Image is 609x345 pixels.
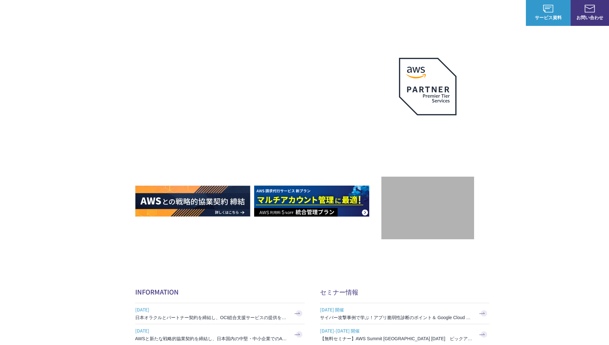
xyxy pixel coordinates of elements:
[526,14,571,21] span: サービス資料
[135,335,289,342] h3: AWSと新たな戦略的協業契約を締結し、日本国内の中堅・中小企業でのAWS活用を加速
[320,305,473,314] span: [DATE] 開催
[135,305,289,314] span: [DATE]
[135,186,250,217] img: AWSとの戦略的協業契約 締結
[320,303,489,324] a: [DATE] 開催 サイバー攻撃事例で学ぶ！アプリ脆弱性診断のポイント＆ Google Cloud セキュリティ対策
[320,335,473,342] h3: 【無料セミナー】AWS Summit [GEOGRAPHIC_DATA] [DATE] ピックアップセッション
[320,326,473,335] span: [DATE]-[DATE] 開催
[502,10,519,16] a: ログイン
[254,186,369,217] img: AWS請求代行サービス 統合管理プラン
[135,314,289,321] h3: 日本オラクルとパートナー契約を締結し、OCI総合支援サービスの提供を開始
[135,303,305,324] a: [DATE] 日本オラクルとパートナー契約を締結し、OCI総合支援サービスの提供を開始
[320,314,473,321] h3: サイバー攻撃事例で学ぶ！アプリ脆弱性診断のポイント＆ Google Cloud セキュリティ対策
[135,71,381,99] p: AWSの導入からコスト削減、 構成・運用の最適化からデータ活用まで 規模や業種業態を問わない マネージドサービスで
[135,287,305,296] h2: INFORMATION
[465,10,489,16] p: ナレッジ
[391,123,464,148] p: 最上位プレミアティア サービスパートナー
[434,10,452,16] a: 導入事例
[333,10,357,16] p: サービス
[320,287,489,296] h2: セミナー情報
[135,326,289,335] span: [DATE]
[135,324,305,345] a: [DATE] AWSと新たな戦略的協業契約を締結し、日本国内の中堅・中小企業でのAWS活用を加速
[10,5,120,20] a: AWS総合支援サービス C-Chorus NHN テコラスAWS総合支援サービス
[305,10,320,16] p: 強み
[420,123,435,132] em: AWS
[399,58,457,115] img: AWSプレミアティアサービスパートナー
[135,105,381,166] h1: AWS ジャーニーの 成功を実現
[320,324,489,345] a: [DATE]-[DATE] 開催 【無料セミナー】AWS Summit [GEOGRAPHIC_DATA] [DATE] ピックアップセッション
[585,5,595,12] img: お問い合わせ
[74,6,120,19] span: NHN テコラス AWS総合支援サービス
[370,10,421,16] p: 業種別ソリューション
[543,5,553,12] img: AWS総合支援サービス C-Chorus サービス資料
[394,186,461,233] img: 契約件数
[571,14,609,21] span: お問い合わせ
